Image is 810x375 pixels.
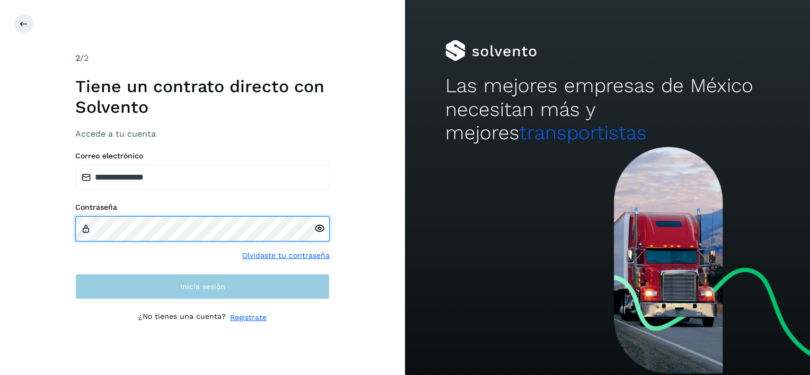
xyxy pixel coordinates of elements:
[520,121,647,144] span: transportistas
[75,52,330,65] div: /2
[75,53,80,63] span: 2
[75,151,330,160] label: Correo electrónico
[230,312,267,323] a: Regístrate
[75,274,330,299] button: Inicia sesión
[75,203,330,212] label: Contraseña
[445,74,769,145] h2: Las mejores empresas de México necesitan más y mejores
[138,312,226,323] p: ¿No tienes una cuenta?
[75,76,330,117] h1: Tiene un contrato directo con Solvento
[180,283,225,290] span: Inicia sesión
[242,250,330,261] a: Olvidaste tu contraseña
[75,129,330,139] h3: Accede a tu cuenta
